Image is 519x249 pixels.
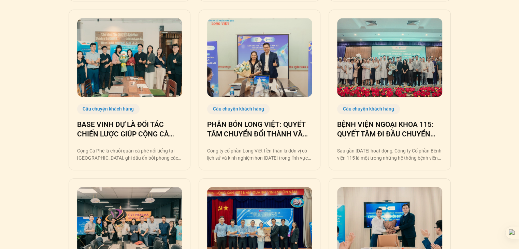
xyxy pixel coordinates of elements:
p: Công ty cổ phần Long Việt tiền thân là đơn vị có lịch sử và kinh nghiệm hơn [DATE] trong lĩnh vực... [207,147,312,162]
a: BỆNH VIỆN NGOẠI KHOA 115: QUYẾT TÂM ĐI ĐẦU CHUYỂN ĐỔI SỐ NGÀNH Y TẾ! [337,120,442,139]
p: Cộng Cà Phê là chuỗi quán cà phê nổi tiếng tại [GEOGRAPHIC_DATA], ghi dấu ấn bởi phong cách thiết... [77,147,182,162]
div: Câu chuyện khách hàng [207,104,270,114]
div: Câu chuyện khách hàng [77,104,140,114]
p: Sau gần [DATE] hoạt động, Công ty Cổ phần Bệnh viện 115 là một trong những hệ thống bệnh viện ngo... [337,147,442,162]
a: PHÂN BÓN LONG VIỆT: QUYẾT TÂM CHUYỂN ĐỔI THÀNH VĂN PHÒNG SỐ, GIẢM CÁC THỦ TỤC GIẤY TỜ [207,120,312,139]
div: Câu chuyện khách hàng [337,104,400,114]
a: BASE VINH DỰ LÀ ĐỐI TÁC CHIẾN LƯỢC GIÚP CỘNG CÀ PHÊ CHUYỂN ĐỔI SỐ VẬN HÀNH! [77,120,182,139]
